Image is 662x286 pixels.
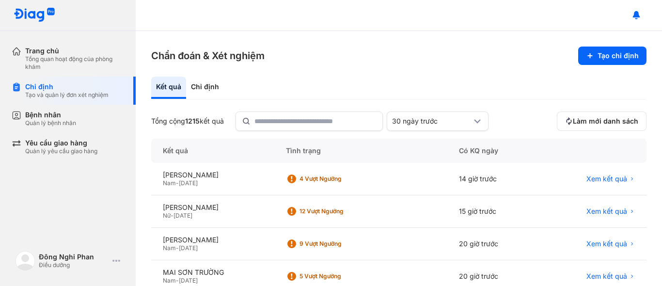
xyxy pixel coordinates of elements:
div: [PERSON_NAME] [163,236,263,244]
span: 1215 [185,117,200,125]
div: 12 Vượt ngưỡng [299,207,377,215]
div: Trang chủ [25,47,124,55]
span: Nam [163,179,176,187]
button: Làm mới danh sách [557,111,646,131]
div: Có KQ ngày [447,139,541,163]
img: logo [16,251,35,270]
div: 9 Vượt ngưỡng [299,240,377,248]
div: Tổng quan hoạt động của phòng khám [25,55,124,71]
span: [DATE] [179,277,198,284]
div: Điều dưỡng [39,261,109,269]
div: Kết quả [151,139,274,163]
div: 5 Vượt ngưỡng [299,272,377,280]
span: - [176,277,179,284]
span: - [176,244,179,252]
div: Quản lý yêu cầu giao hàng [25,147,97,155]
span: [DATE] [179,179,198,187]
div: Kết quả [151,77,186,99]
span: Nữ [163,212,171,219]
span: Xem kết quả [586,239,627,248]
span: Nam [163,244,176,252]
span: [DATE] [173,212,192,219]
span: - [171,212,173,219]
div: Bệnh nhân [25,111,76,119]
div: 30 ngày trước [392,117,472,126]
span: Làm mới danh sách [573,117,638,126]
div: Chỉ định [25,82,109,91]
span: Xem kết quả [586,175,627,183]
button: Tạo chỉ định [578,47,646,65]
div: 4 Vượt ngưỡng [299,175,377,183]
div: [PERSON_NAME] [163,171,263,179]
span: [DATE] [179,244,198,252]
div: Chỉ định [186,77,224,99]
div: Tình trạng [274,139,447,163]
div: Đông Nghi Phan [39,253,109,261]
div: Yêu cầu giao hàng [25,139,97,147]
h3: Chẩn đoán & Xét nghiệm [151,49,265,63]
span: Nam [163,277,176,284]
div: 20 giờ trước [447,228,541,260]
img: logo [14,8,55,23]
div: Tạo và quản lý đơn xét nghiệm [25,91,109,99]
div: [PERSON_NAME] [163,203,263,212]
div: Quản lý bệnh nhân [25,119,76,127]
div: MAI SƠN TRƯỜNG [163,268,263,277]
span: Xem kết quả [586,207,627,216]
span: - [176,179,179,187]
span: Xem kết quả [586,272,627,281]
div: 14 giờ trước [447,163,541,195]
div: 15 giờ trước [447,195,541,228]
div: Tổng cộng kết quả [151,117,224,126]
